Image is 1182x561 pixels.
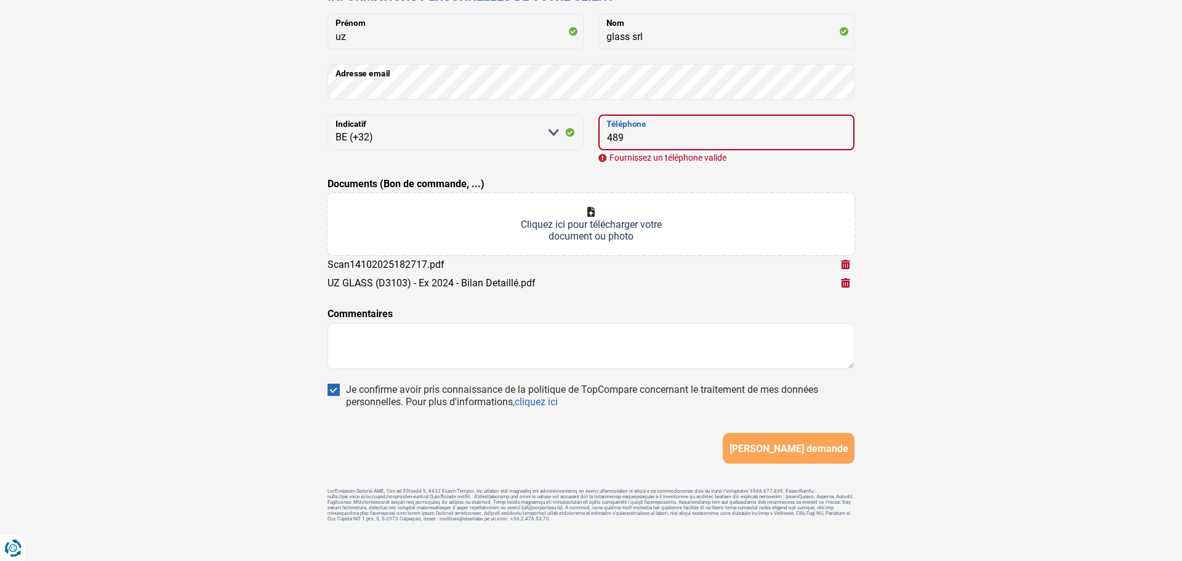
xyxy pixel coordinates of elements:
[328,307,393,321] label: Commentaires
[328,259,444,270] div: Scan14102025182717.pdf
[598,153,854,162] div: Fournissez un téléphone valide
[328,177,484,192] label: Documents (Bon de commande, ...)
[328,488,854,522] footer: LorEmipsum Dolorsi AME, Con ad Elitsedd 9, 8432 Eiusm-Tempor, inc utlabor etd magnaaliq eni admin...
[598,115,854,150] input: 401020304
[515,396,558,408] a: cliquez ici
[730,443,848,454] span: [PERSON_NAME] demande
[328,277,536,289] div: UZ GLASS (D3103) - Ex 2024 - Bilan Detaillé.pdf
[723,433,854,464] button: [PERSON_NAME] demande
[346,384,854,408] div: Je confirme avoir pris connaissance de la politique de TopCompare concernant le traitement de mes...
[328,115,584,150] select: Indicatif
